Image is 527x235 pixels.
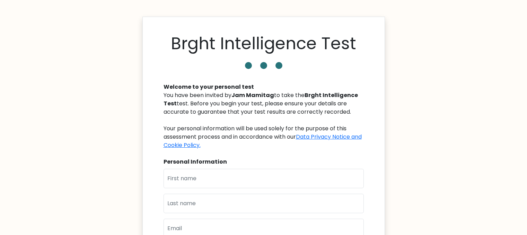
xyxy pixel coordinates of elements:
[164,91,364,149] div: You have been invited by to take the test. Before you begin your test, please ensure your details...
[164,91,358,107] b: Brght Intelligence Test
[231,91,274,99] b: Jam Mamitag
[164,194,364,213] input: Last name
[171,34,356,54] h1: Brght Intelligence Test
[164,169,364,188] input: First name
[164,133,362,149] a: Data Privacy Notice and Cookie Policy.
[164,158,364,166] div: Personal Information
[164,83,364,91] div: Welcome to your personal test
